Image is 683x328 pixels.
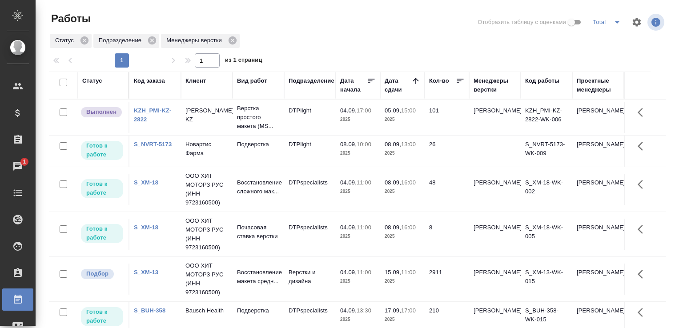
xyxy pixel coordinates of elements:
div: Исполнитель может приступить к работе [80,178,124,199]
td: 26 [425,136,469,167]
td: S_XM-13-WK-015 [521,264,572,295]
p: 15.09, [385,269,401,276]
p: 2025 [385,315,420,324]
a: KZH_PMI-KZ-2822 [134,107,172,123]
div: Статус [82,76,102,85]
span: Настроить таблицу [626,12,647,33]
p: Подверстка [237,140,280,149]
p: Менеджеры верстки [166,36,225,45]
button: Здесь прячутся важные кнопки [632,136,654,157]
p: Верстка простого макета (MS... [237,104,280,131]
p: 11:00 [357,224,371,231]
p: 11:00 [357,179,371,186]
p: 08.09, [340,141,357,148]
div: Менеджеры верстки [474,76,516,94]
td: DTPlight [284,102,336,133]
p: Почасовая ставка верстки [237,223,280,241]
p: Восстановление макета средн... [237,268,280,286]
p: [PERSON_NAME] [474,106,516,115]
td: 101 [425,102,469,133]
div: Исполнитель может приступить к работе [80,140,124,161]
td: 2911 [425,264,469,295]
a: S_NVRT-5173 [134,141,172,148]
p: [PERSON_NAME] [474,178,516,187]
p: ООО ХИТ МОТОРЗ РУС (ИНН 9723160500) [185,216,228,252]
td: 8 [425,219,469,250]
td: KZH_PMI-KZ-2822-WK-006 [521,102,572,133]
td: [PERSON_NAME] [572,174,624,205]
p: ООО ХИТ МОТОРЗ РУС (ИНН 9723160500) [185,261,228,297]
p: Статус [55,36,77,45]
a: S_XM-18 [134,224,158,231]
div: Дата начала [340,76,367,94]
p: Подверстка [237,306,280,315]
span: Отобразить таблицу с оценками [478,18,566,27]
p: 05.09, [385,107,401,114]
div: Клиент [185,76,206,85]
p: 08.09, [385,179,401,186]
p: 2025 [385,149,420,158]
p: 17:00 [357,107,371,114]
a: S_XM-13 [134,269,158,276]
div: Исполнитель может приступить к работе [80,306,124,327]
div: Исполнитель может приступить к работе [80,223,124,244]
p: 17.09, [385,307,401,314]
td: DTPspecialists [284,174,336,205]
td: S_XM-18-WK-005 [521,219,572,250]
p: Новартис Фарма [185,140,228,158]
td: 48 [425,174,469,205]
p: 2025 [385,277,420,286]
p: 17:00 [401,307,416,314]
p: 16:00 [401,179,416,186]
div: Вид работ [237,76,267,85]
p: 2025 [385,187,420,196]
div: Подразделение [93,34,159,48]
div: Код работы [525,76,559,85]
td: S_NVRT-5173-WK-009 [521,136,572,167]
p: 2025 [340,149,376,158]
span: Посмотреть информацию [647,14,666,31]
p: Восстановление сложного мак... [237,178,280,196]
p: Готов к работе [86,180,118,197]
td: [PERSON_NAME] [572,136,624,167]
p: 11:00 [357,269,371,276]
p: 08.09, [385,224,401,231]
div: Подразделение [289,76,334,85]
p: 16:00 [401,224,416,231]
td: [PERSON_NAME] [572,264,624,295]
div: Менеджеры верстки [161,34,240,48]
p: 04.09, [340,269,357,276]
p: 2025 [340,277,376,286]
p: 2025 [340,187,376,196]
p: Bausch Health [185,306,228,315]
td: DTPlight [284,136,336,167]
p: Готов к работе [86,224,118,242]
div: Можно подбирать исполнителей [80,268,124,280]
p: 04.09, [340,179,357,186]
a: S_BUH-358 [134,307,165,314]
p: 04.09, [340,224,357,231]
p: 2025 [385,115,420,124]
div: Исполнитель завершил работу [80,106,124,118]
p: Готов к работе [86,141,118,159]
a: S_XM-18 [134,179,158,186]
p: [PERSON_NAME] KZ [185,106,228,124]
p: 04.09, [340,107,357,114]
td: Верстки и дизайна [284,264,336,295]
span: 1 [17,157,31,166]
td: [PERSON_NAME] [572,102,624,133]
p: 2025 [340,115,376,124]
div: Проектные менеджеры [577,76,619,94]
span: из 1 страниц [225,55,262,68]
p: 08.09, [385,141,401,148]
div: Кол-во [429,76,449,85]
td: S_XM-18-WK-002 [521,174,572,205]
div: Дата сдачи [385,76,411,94]
td: DTPspecialists [284,219,336,250]
button: Здесь прячутся важные кнопки [632,174,654,195]
p: 2025 [340,315,376,324]
p: 2025 [340,232,376,241]
p: [PERSON_NAME] [474,268,516,277]
div: split button [591,15,626,29]
p: ООО ХИТ МОТОРЗ РУС (ИНН 9723160500) [185,172,228,207]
